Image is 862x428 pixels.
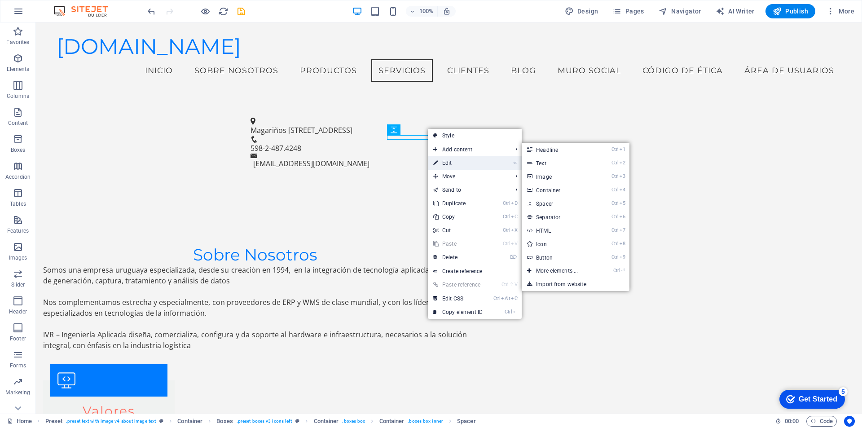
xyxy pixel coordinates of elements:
i: I [513,309,517,315]
h6: Session time [775,416,799,427]
button: 100% [406,6,438,17]
span: AI Writer [716,7,755,16]
i: 3 [620,173,625,179]
i: X [511,227,517,233]
span: Add content [428,143,508,156]
span: . boxes-box [342,416,365,427]
div: 5 [64,2,73,11]
p: Accordion [5,173,31,181]
i: ⌦ [510,254,517,260]
p: Forms [10,362,26,369]
i: Ctrl [501,282,509,287]
i: Ctrl [503,214,510,220]
a: Click to cancel selection. Double-click to open Pages [7,416,32,427]
p: Slider [11,281,25,288]
a: CtrlVPaste [428,237,488,251]
a: CtrlXCut [428,224,488,237]
a: Ctrl8Icon [522,237,596,251]
a: Send to [428,183,508,197]
a: Ctrl⏎More elements ... [522,264,596,278]
p: Images [9,254,27,261]
i: Ctrl [611,214,619,220]
i: ⏎ [513,160,517,166]
span: Code [810,416,833,427]
div: Design (Ctrl+Alt+Y) [561,4,602,18]
a: Ctrl3Image [522,170,596,183]
a: Ctrl⇧VPaste reference [428,278,488,291]
span: Move [428,170,508,183]
i: This element is a customizable preset [159,419,163,424]
a: CtrlICopy element ID [428,305,488,319]
span: Click to select. Double-click to edit [45,416,63,427]
i: 2 [620,160,625,166]
span: Click to select. Double-click to edit [379,416,405,427]
span: . boxes-box-inner [408,416,443,427]
i: Ctrl [503,200,510,206]
button: save [236,6,246,17]
i: Ctrl [611,241,619,247]
p: Tables [10,200,26,207]
h6: 100% [419,6,434,17]
i: 7 [620,227,625,233]
span: : [791,418,792,424]
a: Ctrl1Headline [522,143,596,156]
i: Ctrl [613,268,620,274]
i: Alt [501,296,510,301]
i: Ctrl [503,227,510,233]
i: Ctrl [503,241,510,247]
a: Ctrl5Spacer [522,197,596,210]
a: Style [428,129,522,142]
button: AI Writer [712,4,758,18]
a: CtrlDDuplicate [428,197,488,210]
img: Editor Logo [52,6,119,17]
a: Ctrl4Container [522,183,596,197]
i: C [511,296,517,301]
button: undo [146,6,157,17]
i: V [515,282,517,287]
a: ⌦Delete [428,251,488,264]
i: 9 [620,254,625,260]
button: reload [218,6,229,17]
a: Ctrl9Button [522,251,596,264]
a: Import from website [522,278,629,291]
div: Get Started 5 items remaining, 0% complete [5,4,70,23]
p: Features [7,227,29,234]
i: 1 [620,146,625,152]
button: Design [561,4,602,18]
p: Favorites [6,39,29,46]
span: Navigator [659,7,701,16]
button: More [822,4,858,18]
button: Pages [609,4,647,18]
p: Header [9,308,27,315]
span: Click to select. Double-click to edit [216,416,233,427]
span: Pages [612,7,644,16]
span: . preset-boxes-v3-icons-left [237,416,292,427]
i: C [511,214,517,220]
i: Ctrl [611,187,619,193]
span: More [826,7,854,16]
p: Content [8,119,28,127]
i: 6 [620,214,625,220]
i: Ctrl [505,309,512,315]
p: Marketing [5,389,30,396]
i: D [511,200,517,206]
p: Columns [7,93,29,100]
i: Ctrl [611,254,619,260]
i: This element is a customizable preset [295,419,299,424]
i: On resize automatically adjust zoom level to fit chosen device. [443,7,451,15]
span: . preset-text-with-image-v4-about-image-text [66,416,156,427]
div: Get Started [24,10,63,18]
i: 5 [620,200,625,206]
span: 00 00 [785,416,799,427]
i: Ctrl [611,227,619,233]
p: Boxes [11,146,26,154]
a: Ctrl7HTML [522,224,596,237]
span: Click to select. Double-click to edit [457,416,476,427]
i: Reload page [218,6,229,17]
i: Undo: Change text (Ctrl+Z) [146,6,157,17]
p: Elements [7,66,30,73]
i: 8 [620,241,625,247]
i: Ctrl [611,200,619,206]
i: 4 [620,187,625,193]
span: Click to select. Double-click to edit [314,416,339,427]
